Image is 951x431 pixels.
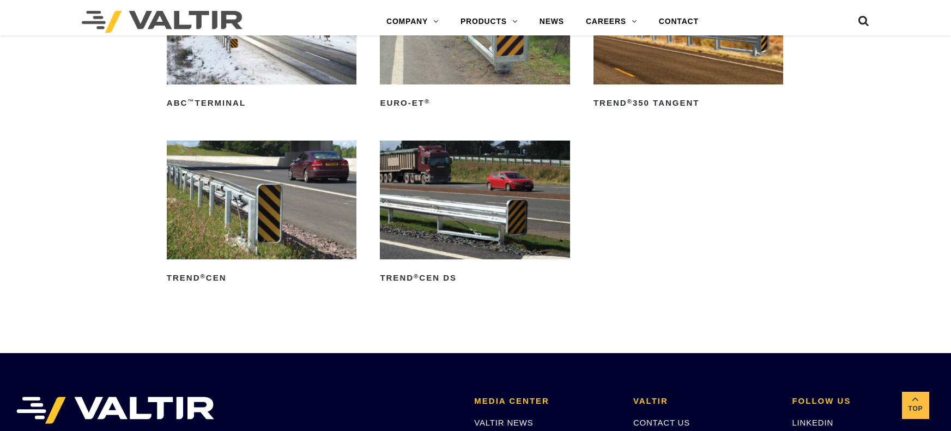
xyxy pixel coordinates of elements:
[380,141,570,286] a: TREND®CEN DS
[902,392,929,419] a: Top
[380,269,570,287] h2: TREND CEN DS
[474,397,617,406] h2: MEDIA CENTER
[575,11,648,33] a: CAREERS
[201,273,206,280] sup: ®
[474,418,533,427] a: VALTIR NEWS
[593,94,783,112] h2: TREND 350 Tangent
[792,397,935,406] h2: FOLLOW US
[450,11,529,33] a: PRODUCTS
[902,403,929,415] span: Top
[380,94,570,112] h2: Euro-ET
[187,98,195,105] sup: ™
[627,98,633,105] sup: ®
[16,397,214,424] img: VALTIR
[792,418,833,427] a: LINKEDIN
[375,11,450,33] a: COMPANY
[82,11,243,33] img: Valtir
[633,418,690,427] a: CONTACT US
[648,11,710,33] a: CONTACT
[167,94,356,112] h2: ABC Terminal
[529,11,575,33] a: NEWS
[414,273,419,280] sup: ®
[633,397,776,406] h2: VALTIR
[167,269,356,287] h2: TREND CEN
[167,141,356,286] a: TREND®CEN
[425,98,430,105] sup: ®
